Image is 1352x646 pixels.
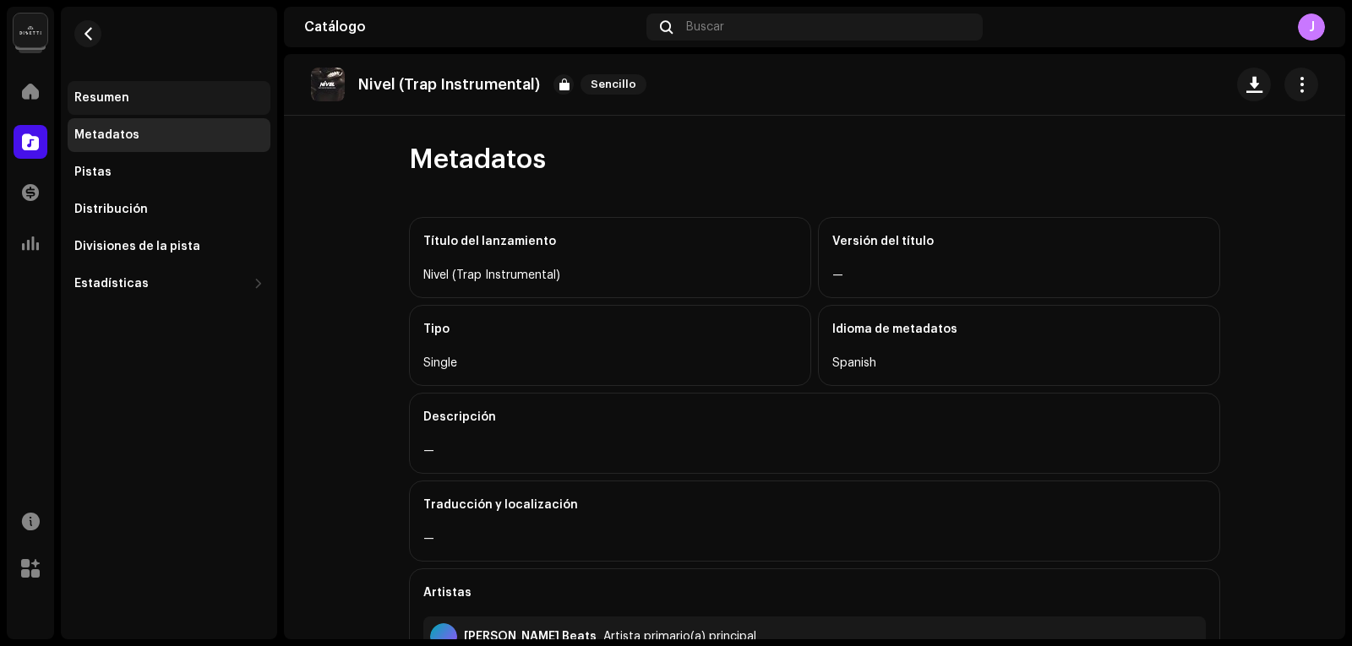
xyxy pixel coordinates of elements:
[423,481,1206,529] div: Traducción y localización
[74,166,112,179] div: Pistas
[74,203,148,216] div: Distribución
[423,529,1206,549] div: —
[423,441,1206,461] div: —
[358,76,540,94] p: Nivel (Trap Instrumental)
[832,218,1206,265] div: Versión del título
[68,118,270,152] re-m-nav-item: Metadatos
[68,267,270,301] re-m-nav-dropdown: Estadísticas
[68,155,270,189] re-m-nav-item: Pistas
[74,128,139,142] div: Metadatos
[464,630,597,643] div: [PERSON_NAME] Beats
[581,74,646,95] span: Sencillo
[832,353,1206,373] div: Spanish
[423,306,797,353] div: Tipo
[74,277,149,290] div: Estadísticas
[832,265,1206,285] div: —
[14,14,47,47] img: 02a7c2d3-3c89-4098-b12f-2ff2945c95ee
[832,306,1206,353] div: Idioma de metadatos
[423,218,797,265] div: Título del lanzamiento
[304,20,640,34] div: Catálogo
[686,20,724,34] span: Buscar
[423,394,1206,441] div: Descripción
[423,353,797,373] div: Single
[74,91,129,105] div: Resumen
[603,630,756,643] div: Artista primario(a) principal
[1298,14,1325,41] div: J
[409,143,546,176] span: Metadatos
[68,81,270,115] re-m-nav-item: Resumen
[423,265,797,285] div: Nivel (Trap Instrumental)
[68,230,270,263] re-m-nav-item: Divisiones de la pista
[68,193,270,226] re-m-nav-item: Distribución
[311,68,345,101] img: 663300a2-08ac-4ef8-83a2-f7bce33cf81b
[423,569,1206,616] div: Artistas
[74,240,200,253] div: Divisiones de la pista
